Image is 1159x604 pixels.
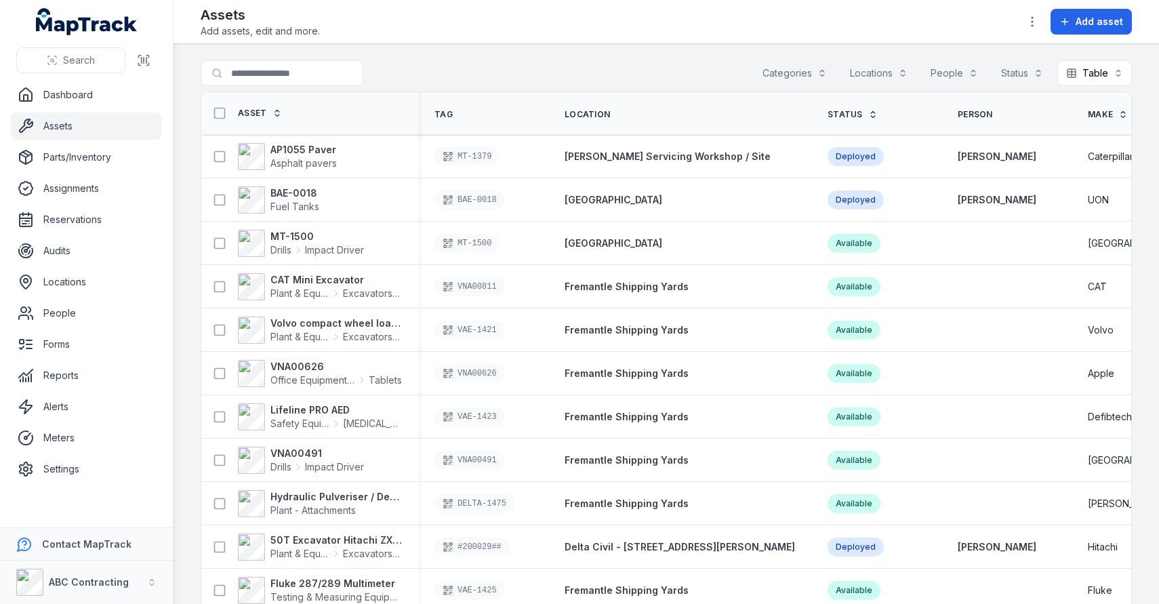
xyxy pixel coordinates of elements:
[1088,150,1133,163] span: Caterpillar
[565,194,662,205] span: [GEOGRAPHIC_DATA]
[434,234,500,253] div: MT-1500
[11,81,162,108] a: Dashboard
[565,584,689,597] a: Fremantle Shipping Yards
[270,447,364,460] strong: VNA00491
[828,321,880,340] div: Available
[11,144,162,171] a: Parts/Inventory
[11,175,162,202] a: Assignments
[565,498,689,509] span: Fremantle Shipping Yards
[11,237,162,264] a: Audits
[1051,9,1132,35] button: Add asset
[434,581,505,600] div: VAE-1425
[63,54,95,67] span: Search
[270,317,402,330] strong: Volvo compact wheel loader
[343,417,402,430] span: [MEDICAL_DATA]
[828,109,863,120] span: Status
[238,108,267,119] span: Asset
[565,324,689,336] span: Fremantle Shipping Yards
[1088,193,1109,207] span: UON
[434,190,505,209] div: BAE-0018
[565,411,689,422] span: Fremantle Shipping Yards
[434,494,514,513] div: DELTA-1475
[565,280,689,294] a: Fremantle Shipping Yards
[1088,540,1118,554] span: Hitachi
[1076,15,1123,28] span: Add asset
[343,287,402,300] span: Excavators & Plant
[270,577,402,590] strong: Fluke 287/289 Multimeter
[434,321,505,340] div: VAE-1421
[270,547,329,561] span: Plant & Equipment
[958,150,1036,163] strong: [PERSON_NAME]
[238,143,337,170] a: AP1055 PaverAsphalt pavers
[270,417,329,430] span: Safety Equipment
[238,317,402,344] a: Volvo compact wheel loaderPlant & EquipmentExcavators & Plant
[270,243,291,257] span: Drills
[11,331,162,358] a: Forms
[565,497,689,510] a: Fremantle Shipping Yards
[565,323,689,337] a: Fremantle Shipping Yards
[270,186,319,200] strong: BAE-0018
[238,577,402,604] a: Fluke 287/289 MultimeterTesting & Measuring Equipment
[11,424,162,451] a: Meters
[270,157,337,169] span: Asphalt pavers
[922,60,987,86] button: People
[270,460,291,474] span: Drills
[201,24,320,38] span: Add assets, edit and more.
[828,277,880,296] div: Available
[565,454,689,466] span: Fremantle Shipping Yards
[11,268,162,296] a: Locations
[434,451,505,470] div: VNA00491
[958,540,1036,554] strong: [PERSON_NAME]
[369,374,402,387] span: Tablets
[270,330,329,344] span: Plant & Equipment
[343,330,402,344] span: Excavators & Plant
[11,393,162,420] a: Alerts
[828,494,880,513] div: Available
[238,273,402,300] a: CAT Mini ExcavatorPlant & EquipmentExcavators & Plant
[434,364,505,383] div: VNA00626
[1088,280,1107,294] span: CAT
[828,581,880,600] div: Available
[1088,410,1132,424] span: Defibtech
[828,147,884,166] div: Deployed
[1088,109,1128,120] a: Make
[270,490,402,504] strong: Hydraulic Pulveriser / Demolition Shear
[270,287,329,300] span: Plant & Equipment
[1088,367,1114,380] span: Apple
[434,538,510,557] div: #200029##
[958,109,993,120] span: Person
[238,447,364,474] a: VNA00491DrillsImpact Driver
[434,277,505,296] div: VNA00811
[434,109,453,120] span: Tag
[828,190,884,209] div: Deployed
[270,591,411,603] span: Testing & Measuring Equipment
[565,150,771,162] span: [PERSON_NAME] Servicing Workshop / Site
[36,8,138,35] a: MapTrack
[305,460,364,474] span: Impact Driver
[1088,109,1113,120] span: Make
[565,541,795,552] span: Delta Civil - [STREET_ADDRESS][PERSON_NAME]
[238,533,402,561] a: 50T Excavator Hitachi ZX350Plant & EquipmentExcavators & Plant
[565,237,662,249] span: [GEOGRAPHIC_DATA]
[270,230,364,243] strong: MT-1500
[565,367,689,380] a: Fremantle Shipping Yards
[565,367,689,379] span: Fremantle Shipping Yards
[270,273,402,287] strong: CAT Mini Excavator
[565,109,610,120] span: Location
[270,403,402,417] strong: Lifeline PRO AED
[238,403,402,430] a: Lifeline PRO AEDSafety Equipment[MEDICAL_DATA]
[828,234,880,253] div: Available
[270,533,402,547] strong: 50T Excavator Hitachi ZX350
[238,108,282,119] a: Asset
[11,206,162,233] a: Reservations
[828,538,884,557] div: Deployed
[42,538,131,550] strong: Contact MapTrack
[11,362,162,389] a: Reports
[1088,584,1112,597] span: Fluke
[270,374,355,387] span: Office Equipment & IT
[238,490,402,517] a: Hydraulic Pulveriser / Demolition ShearPlant - Attachments
[565,150,771,163] a: [PERSON_NAME] Servicing Workshop / Site
[343,547,402,561] span: Excavators & Plant
[238,230,364,257] a: MT-1500DrillsImpact Driver
[270,360,402,374] strong: VNA00626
